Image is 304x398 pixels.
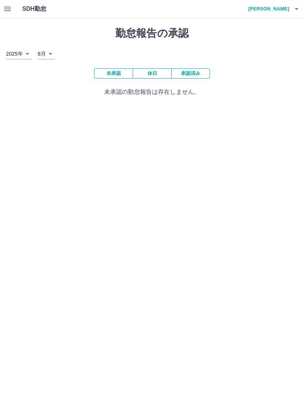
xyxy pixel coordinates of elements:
[6,49,32,59] div: 2025年
[38,49,55,59] div: 8月
[133,68,171,79] button: 休日
[6,88,298,96] p: 未承認の勤怠報告は存在しません。
[94,68,133,79] button: 未承認
[171,68,210,79] button: 承認済み
[6,27,298,40] h1: 勤怠報告の承認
